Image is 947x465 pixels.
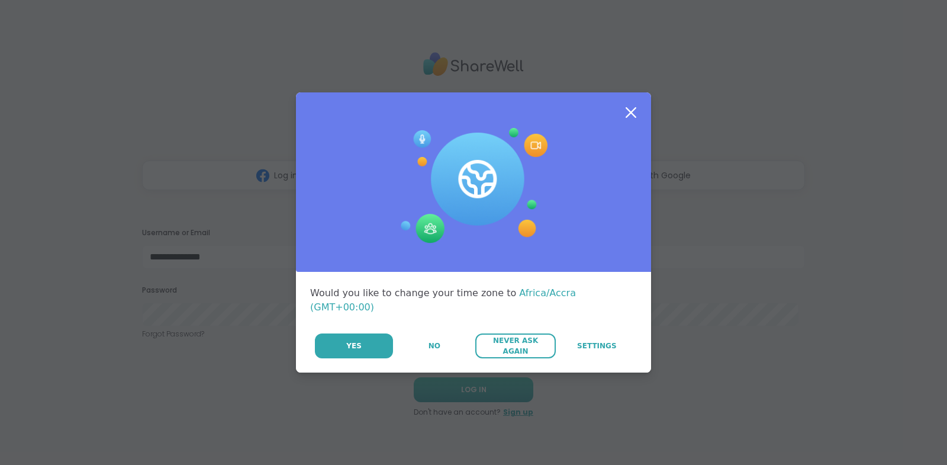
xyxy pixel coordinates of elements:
[577,341,617,351] span: Settings
[310,286,637,315] div: Would you like to change your time zone to
[400,128,547,244] img: Session Experience
[394,333,474,358] button: No
[475,333,555,358] button: Never Ask Again
[346,341,362,351] span: Yes
[429,341,440,351] span: No
[315,333,393,358] button: Yes
[557,333,637,358] a: Settings
[481,335,549,357] span: Never Ask Again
